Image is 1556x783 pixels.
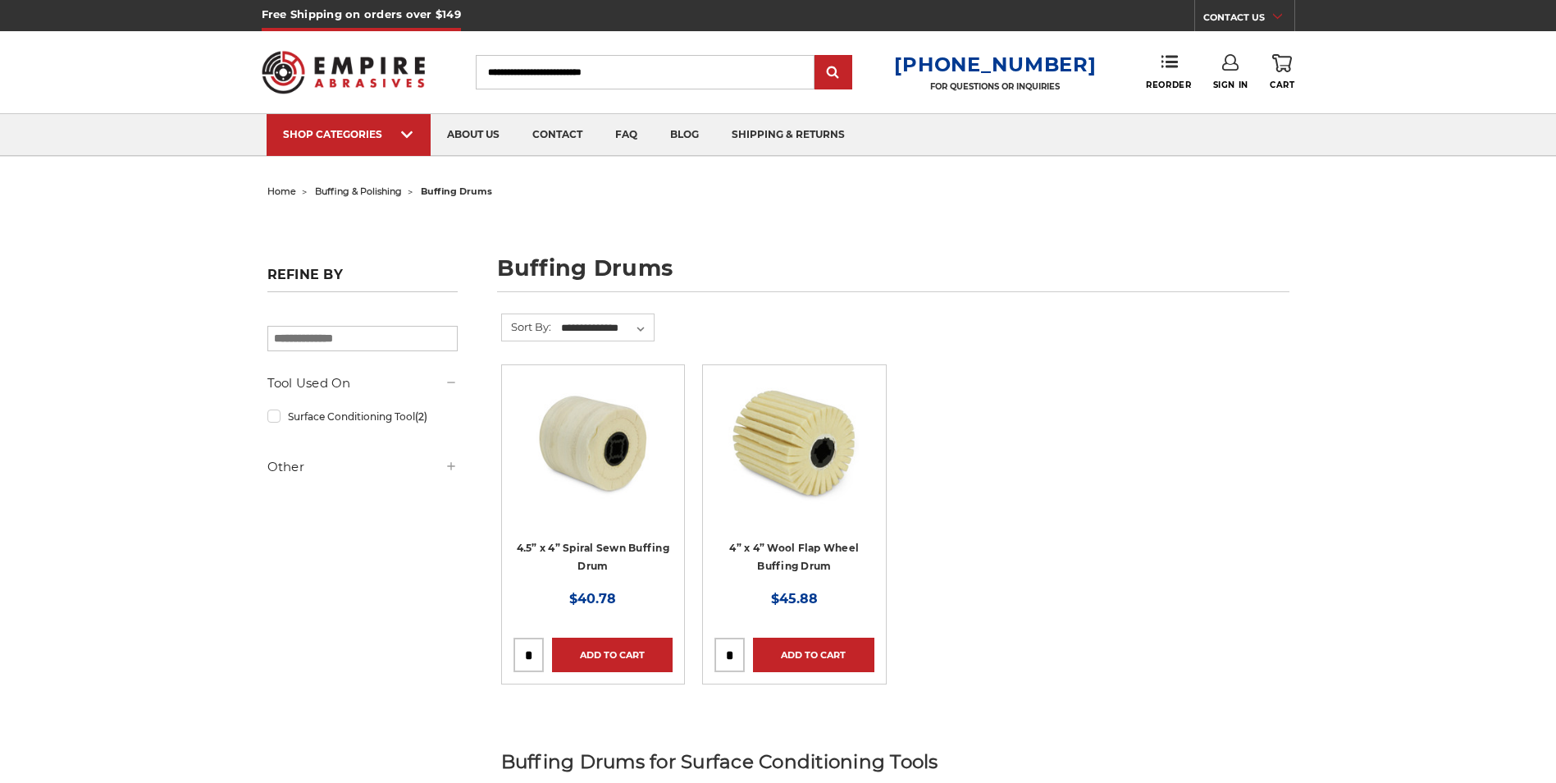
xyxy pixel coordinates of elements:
[421,185,492,197] span: buffing drums
[894,81,1096,92] p: FOR QUESTIONS OR INQUIRIES
[894,53,1096,76] a: [PHONE_NUMBER]
[771,591,818,607] span: $45.88
[431,114,516,156] a: about us
[729,542,859,573] a: 4” x 4” Wool Flap Wheel Buffing Drum
[559,316,654,341] select: Sort By:
[501,750,938,773] span: Buffing Drums for Surface Conditioning Tools
[728,377,860,508] img: 4 inch buffing and polishing drum
[817,57,850,89] input: Submit
[599,114,654,156] a: faq
[502,314,551,339] label: Sort By:
[552,638,673,672] a: Add to Cart
[1203,8,1294,31] a: CONTACT US
[715,114,861,156] a: shipping & returns
[262,40,426,104] img: Empire Abrasives
[283,128,414,140] div: SHOP CATEGORIES
[267,185,296,197] a: home
[1213,80,1248,90] span: Sign In
[569,591,616,607] span: $40.78
[497,257,1289,292] h1: buffing drums
[315,185,402,197] a: buffing & polishing
[654,114,715,156] a: blog
[753,638,874,672] a: Add to Cart
[1146,54,1191,89] a: Reorder
[517,542,669,573] a: 4.5” x 4” Spiral Sewn Buffing Drum
[267,402,458,431] a: Surface Conditioning Tool
[267,267,458,292] h5: Refine by
[1270,54,1294,90] a: Cart
[267,373,458,393] h5: Tool Used On
[267,457,458,477] h5: Other
[714,377,874,536] a: 4 inch buffing and polishing drum
[1270,80,1294,90] span: Cart
[513,377,673,536] a: 4.5 Inch Muslin Spiral Sewn Buffing Drum
[415,410,427,423] span: (2)
[1146,80,1191,90] span: Reorder
[516,114,599,156] a: contact
[527,377,659,508] img: 4.5 Inch Muslin Spiral Sewn Buffing Drum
